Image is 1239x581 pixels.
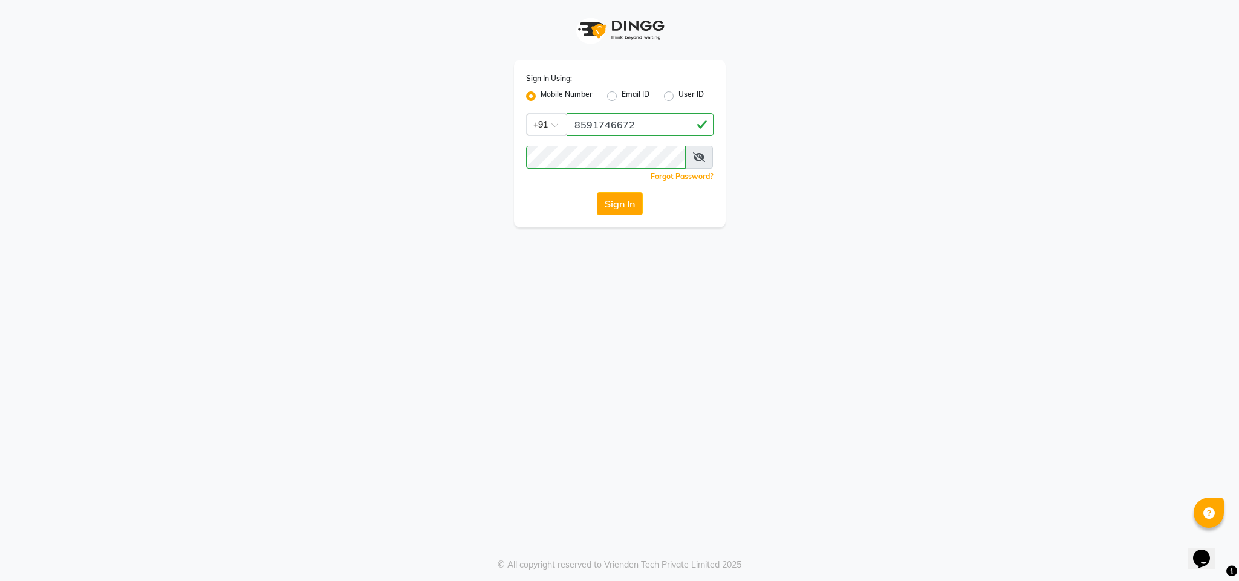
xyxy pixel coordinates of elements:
label: Email ID [622,89,649,103]
input: Username [567,113,714,136]
label: Sign In Using: [526,73,572,84]
img: logo1.svg [571,12,668,48]
input: Username [526,146,686,169]
a: Forgot Password? [651,172,714,181]
label: User ID [678,89,704,103]
iframe: chat widget [1188,533,1227,569]
label: Mobile Number [541,89,593,103]
button: Sign In [597,192,643,215]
